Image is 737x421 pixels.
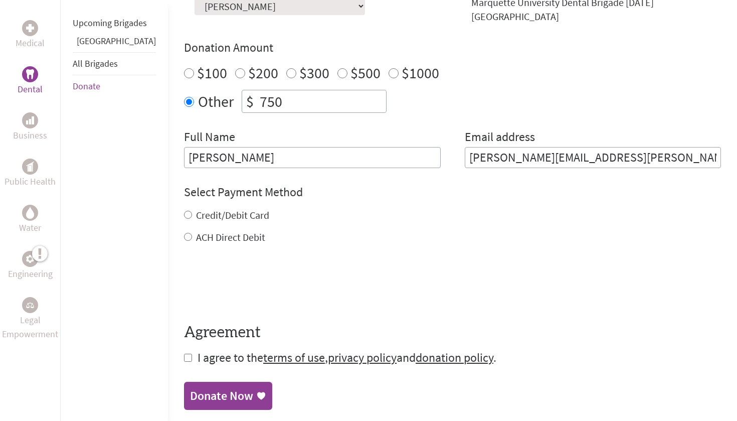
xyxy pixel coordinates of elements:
img: Dental [26,69,34,79]
p: Engineering [8,267,53,281]
label: $300 [299,63,329,82]
label: ACH Direct Debit [196,231,265,243]
label: $500 [350,63,381,82]
a: WaterWater [19,205,41,235]
li: Upcoming Brigades [73,12,156,34]
img: Public Health [26,162,34,172]
label: Credit/Debit Card [196,209,269,221]
p: Water [19,221,41,235]
label: Other [198,90,234,113]
h4: Select Payment Method [184,184,721,200]
label: $200 [248,63,278,82]
a: donation policy [416,350,493,365]
a: Donate Now [184,382,272,410]
a: privacy policy [328,350,397,365]
li: Donate [73,75,156,97]
p: Business [13,128,47,143]
div: Legal Empowerment [22,297,38,313]
a: MedicalMedical [16,20,45,50]
div: Water [22,205,38,221]
label: $100 [197,63,227,82]
p: Legal Empowerment [2,313,58,341]
a: All Brigades [73,58,118,69]
img: Medical [26,24,34,32]
input: Your Email [465,147,721,168]
a: DentalDental [18,66,43,96]
li: Panama [73,34,156,52]
a: BusinessBusiness [13,112,47,143]
h4: Agreement [184,324,721,342]
div: $ [242,90,258,112]
span: I agree to the , and . [198,350,496,365]
li: All Brigades [73,52,156,75]
div: Medical [22,20,38,36]
p: Public Health [5,175,56,189]
a: Legal EmpowermentLegal Empowerment [2,297,58,341]
div: Engineering [22,251,38,267]
label: Email address [465,129,535,147]
div: Dental [22,66,38,82]
a: Public HealthPublic Health [5,159,56,189]
a: Donate [73,80,100,92]
label: Full Name [184,129,235,147]
div: Business [22,112,38,128]
img: Water [26,207,34,218]
img: Engineering [26,255,34,263]
div: Public Health [22,159,38,175]
a: terms of use [263,350,325,365]
p: Dental [18,82,43,96]
a: EngineeringEngineering [8,251,53,281]
label: $1000 [402,63,439,82]
input: Enter Amount [258,90,386,112]
h4: Donation Amount [184,40,721,56]
p: Medical [16,36,45,50]
a: [GEOGRAPHIC_DATA] [77,35,156,47]
div: Donate Now [190,388,253,404]
input: Enter Full Name [184,147,441,168]
iframe: reCAPTCHA [184,264,336,304]
img: Business [26,116,34,124]
a: Upcoming Brigades [73,17,147,29]
img: Legal Empowerment [26,302,34,308]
